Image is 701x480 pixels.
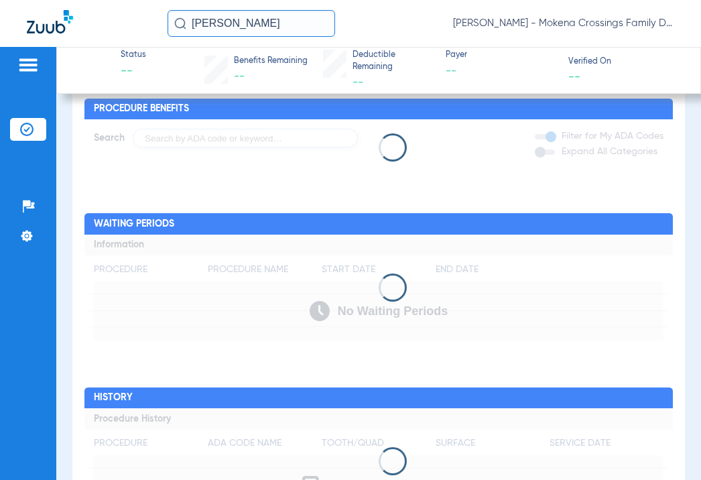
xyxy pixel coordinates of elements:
span: Status [121,50,146,62]
span: [PERSON_NAME] - Mokena Crossings Family Dental [453,17,674,30]
img: Zuub Logo [27,10,73,34]
span: Benefits Remaining [234,56,308,68]
span: -- [353,77,363,88]
img: Search Icon [174,17,186,29]
span: -- [446,63,556,80]
span: Payer [446,50,556,62]
img: hamburger-icon [17,57,39,73]
h2: History [84,387,674,409]
span: Verified On [568,56,679,68]
h2: Waiting Periods [84,213,674,235]
input: Search for patients [168,10,335,37]
span: -- [568,69,580,83]
span: Deductible Remaining [353,50,434,73]
span: -- [121,63,146,80]
h2: Procedure Benefits [84,99,674,120]
span: -- [234,71,245,82]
